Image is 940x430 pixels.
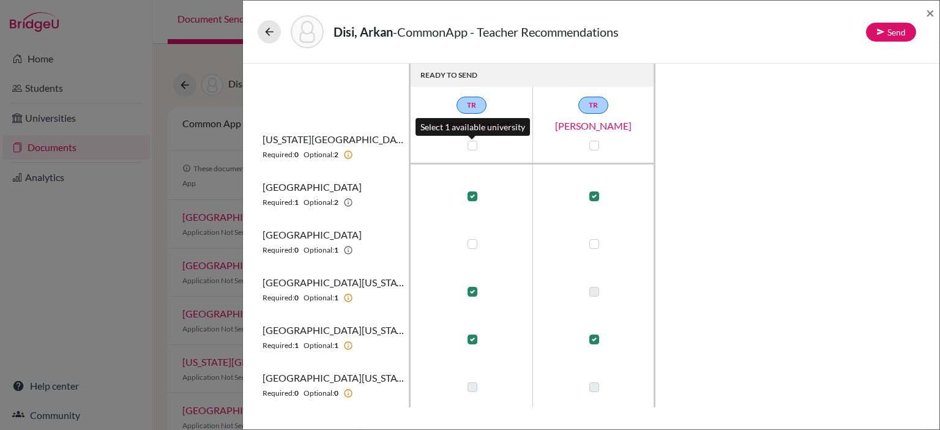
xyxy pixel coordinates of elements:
[866,23,916,42] button: Send
[263,180,362,195] span: [GEOGRAPHIC_DATA]
[294,149,299,160] b: 0
[294,197,299,208] b: 1
[334,388,338,399] b: 0
[263,340,294,351] span: Required:
[304,197,334,208] span: Optional:
[578,97,608,114] a: TR
[334,340,338,351] b: 1
[334,24,393,39] strong: Disi, Arkan
[263,292,294,303] span: Required:
[294,245,299,256] b: 0
[294,388,299,399] b: 0
[457,97,487,114] a: TR
[416,118,530,136] div: Select 1 available university
[304,388,334,399] span: Optional:
[393,24,619,39] span: - CommonApp - Teacher Recommendations
[294,340,299,351] b: 1
[926,6,934,20] button: Close
[263,388,294,399] span: Required:
[304,149,334,160] span: Optional:
[263,275,404,290] span: [GEOGRAPHIC_DATA][US_STATE]
[263,245,294,256] span: Required:
[304,292,334,303] span: Optional:
[334,292,338,303] b: 1
[263,149,294,160] span: Required:
[304,340,334,351] span: Optional:
[532,119,655,133] a: [PERSON_NAME]
[263,228,362,242] span: [GEOGRAPHIC_DATA]
[334,197,338,208] b: 2
[263,132,404,147] span: [US_STATE][GEOGRAPHIC_DATA]
[263,197,294,208] span: Required:
[263,371,404,385] span: [GEOGRAPHIC_DATA][US_STATE]
[926,4,934,21] span: ×
[304,245,334,256] span: Optional:
[334,245,338,256] b: 1
[334,149,338,160] b: 2
[294,292,299,303] b: 0
[411,64,655,87] th: READY TO SEND
[263,323,404,338] span: [GEOGRAPHIC_DATA][US_STATE]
